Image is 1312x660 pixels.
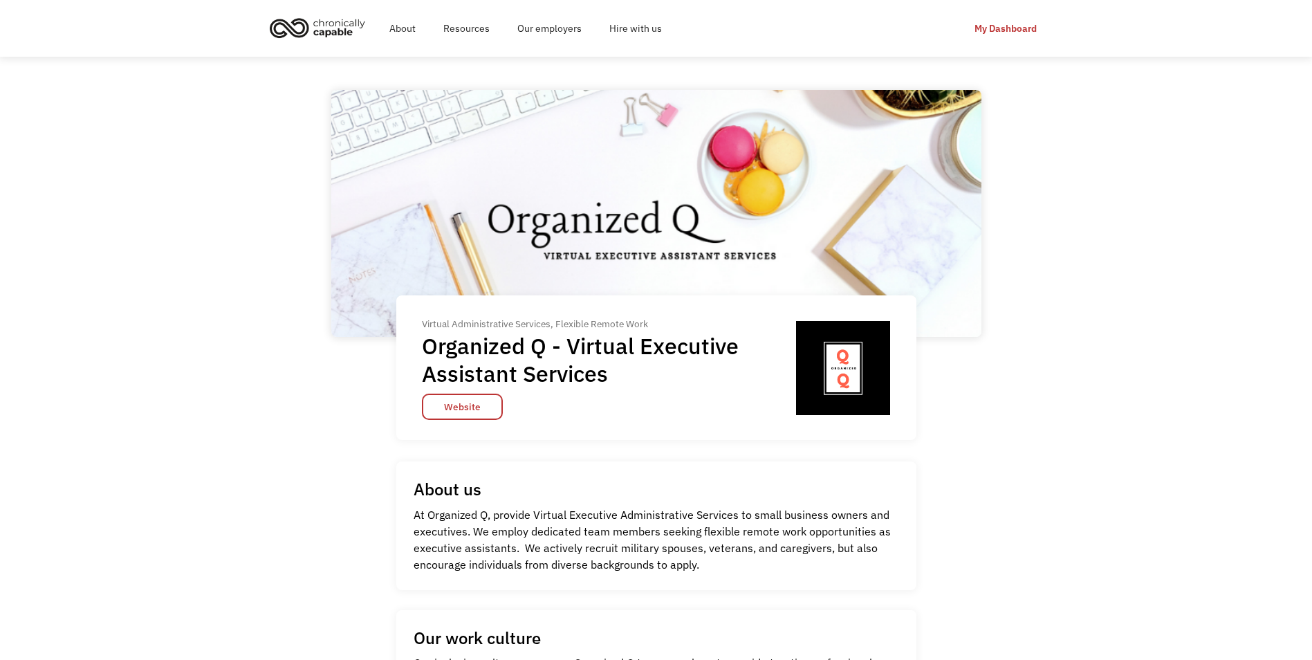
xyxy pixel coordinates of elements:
[376,6,429,51] a: About
[429,6,503,51] a: Resources
[974,20,1037,37] div: My Dashboard
[266,12,376,43] a: home
[414,627,541,648] h1: Our work culture
[266,12,369,43] img: Chronically Capable logo
[964,17,1047,40] a: My Dashboard
[414,479,481,499] h1: About us
[422,332,782,387] h1: Organized Q - Virtual Executive Assistant Services
[422,394,503,420] a: Website
[503,6,595,51] a: Our employers
[595,6,676,51] a: Hire with us
[422,315,795,332] div: Virtual Administrative Services, Flexible Remote Work
[414,506,899,573] p: At Organized Q, provide Virtual Executive Administrative Services to small business owners and ex...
